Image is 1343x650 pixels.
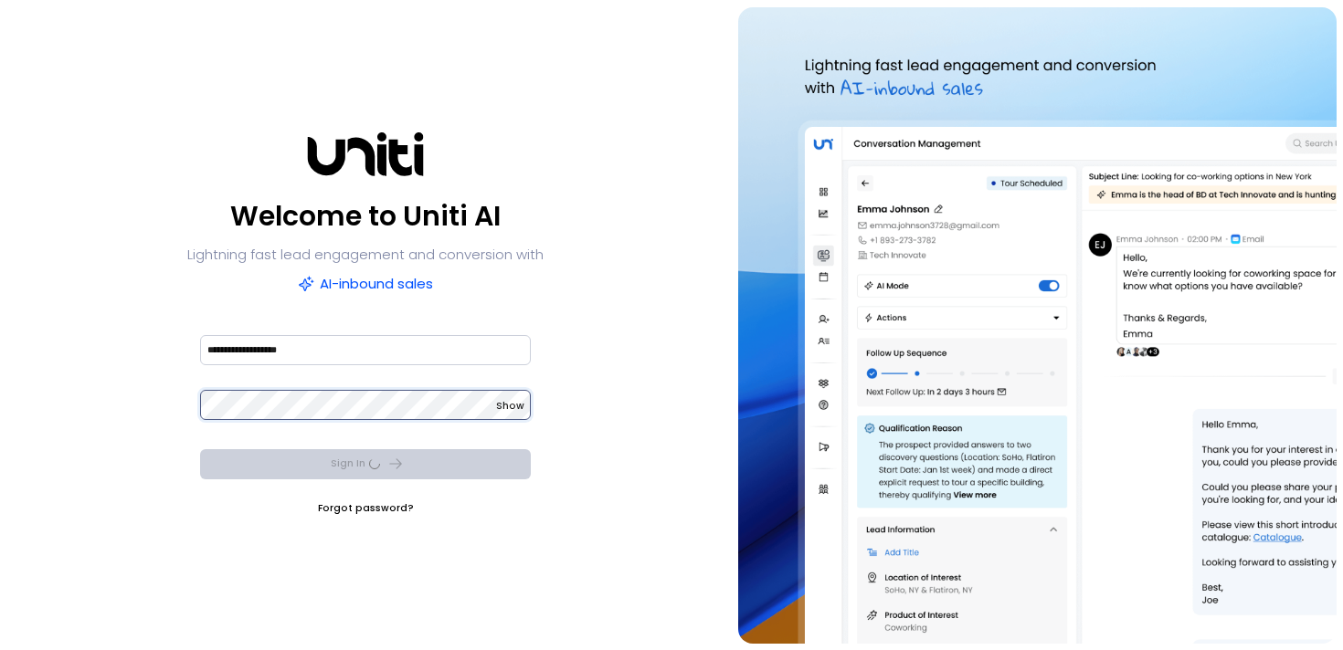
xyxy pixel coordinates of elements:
[738,7,1337,644] img: auth-hero.png
[230,194,501,238] p: Welcome to Uniti AI
[187,242,544,267] p: Lightning fast lead engagement and conversion with
[298,271,433,297] p: AI-inbound sales
[496,397,524,415] button: Show
[318,499,414,518] a: Forgot password?
[496,399,524,413] span: Show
